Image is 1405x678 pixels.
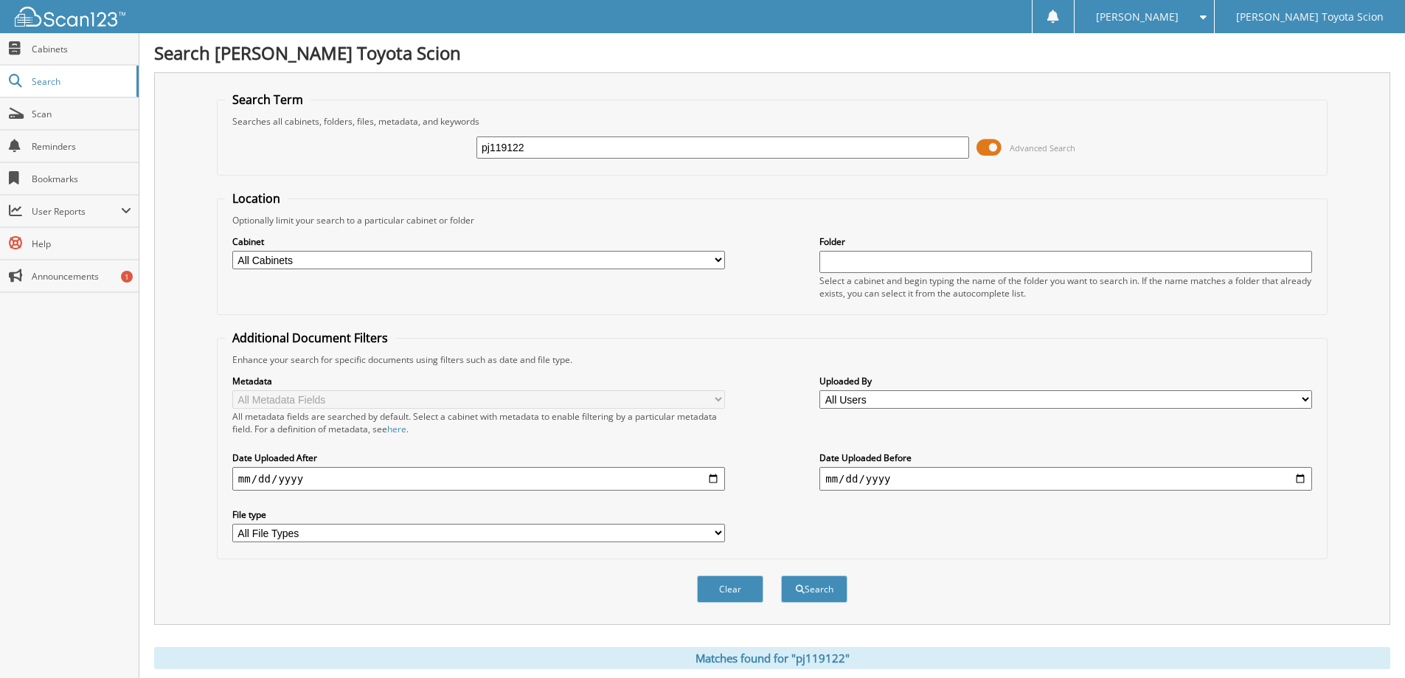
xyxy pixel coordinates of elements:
[232,452,725,464] label: Date Uploaded After
[232,508,725,521] label: File type
[225,353,1319,366] div: Enhance your search for specific documents using filters such as date and file type.
[225,190,288,207] legend: Location
[819,274,1312,300] div: Select a cabinet and begin typing the name of the folder you want to search in. If the name match...
[819,235,1312,248] label: Folder
[32,238,131,250] span: Help
[697,575,763,603] button: Clear
[225,214,1319,226] div: Optionally limit your search to a particular cabinet or folder
[32,270,131,283] span: Announcements
[819,467,1312,491] input: end
[1010,142,1075,153] span: Advanced Search
[232,375,725,387] label: Metadata
[32,205,121,218] span: User Reports
[15,7,125,27] img: scan123-logo-white.svg
[121,271,133,283] div: 1
[1236,13,1384,21] span: [PERSON_NAME] Toyota Scion
[225,330,395,346] legend: Additional Document Filters
[225,91,311,108] legend: Search Term
[32,43,131,55] span: Cabinets
[154,41,1390,65] h1: Search [PERSON_NAME] Toyota Scion
[232,410,725,435] div: All metadata fields are searched by default. Select a cabinet with metadata to enable filtering b...
[225,115,1319,128] div: Searches all cabinets, folders, files, metadata, and keywords
[32,140,131,153] span: Reminders
[232,235,725,248] label: Cabinet
[781,575,847,603] button: Search
[819,375,1312,387] label: Uploaded By
[819,452,1312,464] label: Date Uploaded Before
[387,423,406,435] a: here
[1096,13,1179,21] span: [PERSON_NAME]
[232,467,725,491] input: start
[32,108,131,120] span: Scan
[32,75,129,88] span: Search
[154,647,1390,669] div: Matches found for "pj119122"
[32,173,131,185] span: Bookmarks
